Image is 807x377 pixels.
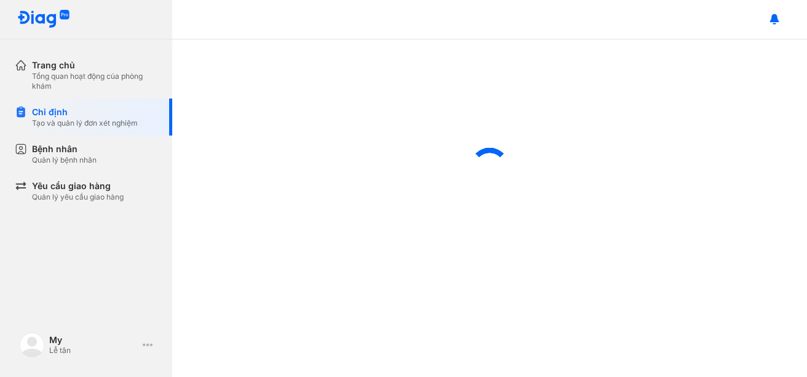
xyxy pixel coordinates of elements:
img: logo [17,10,70,29]
div: Tạo và quản lý đơn xét nghiệm [32,118,138,128]
div: Chỉ định [32,106,138,118]
div: Quản lý bệnh nhân [32,155,97,165]
div: Trang chủ [32,59,157,71]
div: Quản lý yêu cầu giao hàng [32,192,124,202]
div: My [49,334,138,346]
img: logo [20,333,44,357]
div: Tổng quan hoạt động của phòng khám [32,71,157,91]
div: Bệnh nhân [32,143,97,155]
div: Lễ tân [49,346,138,355]
div: Yêu cầu giao hàng [32,180,124,192]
